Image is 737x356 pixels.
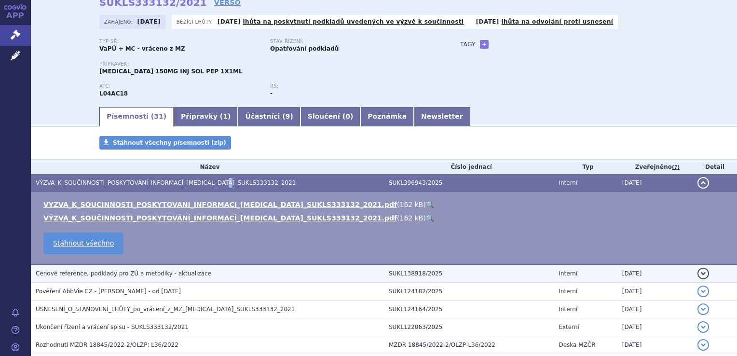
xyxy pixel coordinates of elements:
button: detail [697,286,709,297]
span: Běžící lhůty: [177,18,215,26]
td: [DATE] [617,301,693,318]
td: [DATE] [617,336,693,354]
span: Interní [559,288,577,295]
a: Stáhnout všechny písemnosti (zip) [99,136,231,150]
li: ( ) [43,200,727,209]
td: MZDR 18845/2022-2/OLZP-L36/2022 [384,336,554,354]
button: detail [697,268,709,279]
a: Stáhnout všechno [43,233,123,254]
a: Sloučení (0) [300,107,360,126]
p: Typ SŘ: [99,39,260,44]
span: Zahájeno: [104,18,135,26]
p: - [476,18,614,26]
span: 31 [154,112,163,120]
span: Ukončení řízení a vrácení spisu - SUKLS333132/2021 [36,324,189,330]
a: 🔍 [426,214,434,222]
td: [DATE] [617,264,693,283]
span: [MEDICAL_DATA] 150MG INJ SOL PEP 1X1ML [99,68,243,75]
abbr: (?) [672,164,680,171]
span: Interní [559,306,577,313]
span: Interní [559,179,577,186]
button: detail [697,321,709,333]
p: ATC: [99,83,260,89]
h3: Tagy [460,39,476,50]
span: Deska MZČR [559,342,595,348]
span: 9 [286,112,290,120]
span: Cenové reference, podklady pro ZÚ a metodiky - aktualizace [36,270,211,277]
span: 162 kB [400,214,423,222]
a: Účastníci (9) [238,107,300,126]
a: Přípravky (1) [174,107,238,126]
span: USNESENÍ_O_STANOVENÍ_LHŮTY_po_vrácení_z_MZ_SKYRIZI_SUKLS333132_2021 [36,306,295,313]
th: Název [31,160,384,174]
li: ( ) [43,213,727,223]
span: 162 kB [400,201,423,208]
td: SUKL138918/2025 [384,264,554,283]
a: Poznámka [360,107,414,126]
td: [DATE] [617,283,693,301]
span: VÝZVA_K_SOUČINNOSTI_POSKYTOVÁNÍ_INFORMACÍ_SKYRIZI_SUKLS333132_2021 [36,179,296,186]
strong: [DATE] [218,18,241,25]
p: Stav řízení: [270,39,431,44]
th: Číslo jednací [384,160,554,174]
td: SUKL122063/2025 [384,318,554,336]
td: [DATE] [617,318,693,336]
p: Přípravek: [99,61,441,67]
a: lhůta na poskytnutí podkladů uvedených ve výzvě k součinnosti [243,18,464,25]
button: detail [697,339,709,351]
a: 🔍 [426,201,434,208]
span: 0 [345,112,350,120]
td: SUKL396943/2025 [384,174,554,192]
strong: Opatřování podkladů [270,45,339,52]
span: 1 [223,112,228,120]
strong: VaPÚ + MC - vráceno z MZ [99,45,185,52]
p: RS: [270,83,431,89]
a: Písemnosti (31) [99,107,174,126]
th: Zveřejněno [617,160,693,174]
span: Stáhnout všechny písemnosti (zip) [113,139,226,146]
a: lhůta na odvolání proti usnesení [501,18,613,25]
a: VÝZVA_K_SOUČINNOSTI_POSKYTOVÁNÍ_INFORMACÍ_[MEDICAL_DATA]_SUKLS333132_2021.pdf [43,214,397,222]
strong: RISANKIZUMAB [99,90,128,97]
th: Typ [554,160,617,174]
p: - [218,18,464,26]
span: Externí [559,324,579,330]
a: + [480,40,489,49]
td: SUKL124164/2025 [384,301,554,318]
th: Detail [693,160,737,174]
strong: [DATE] [476,18,499,25]
td: [DATE] [617,174,693,192]
span: Pověření AbbVie CZ - Purkertová - od 28.07.2024 [36,288,181,295]
strong: [DATE] [137,18,161,25]
button: detail [697,303,709,315]
td: SUKL124182/2025 [384,283,554,301]
span: Interní [559,270,577,277]
a: VYZVA_K_SOUCINNOSTI_POSKYTOVANI_INFORMACI_[MEDICAL_DATA]_SUKLS333132_2021.pdf [43,201,397,208]
button: detail [697,177,709,189]
a: Newsletter [414,107,470,126]
span: Rozhodnutí MZDR 18845/2022-2/OLZP; L36/2022 [36,342,178,348]
strong: - [270,90,273,97]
